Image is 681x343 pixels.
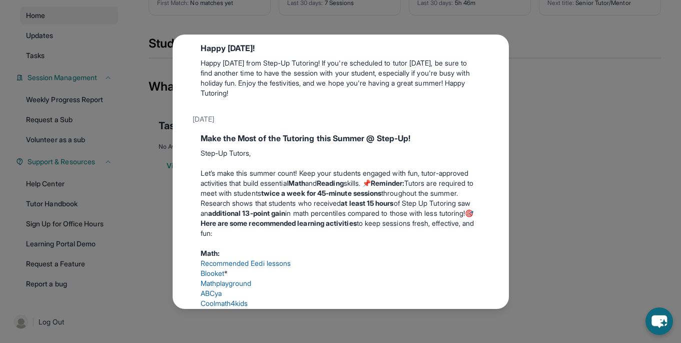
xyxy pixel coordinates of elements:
[201,42,481,54] div: Happy [DATE]!
[317,179,344,187] strong: Reading
[201,279,252,287] a: Mathplayground
[201,299,248,307] a: Coolmath4kids
[201,249,220,257] strong: Math:
[645,307,673,335] button: chat-button
[201,269,225,277] a: Blooket
[261,189,381,197] strong: twice a week for 45-minute sessions
[193,110,489,128] div: [DATE]
[201,219,357,227] strong: Here are some recommended learning activities
[201,58,481,98] p: Happy [DATE] from Step-Up Tutoring! If you're scheduled to tutor [DATE], be sure to find another ...
[201,259,291,267] a: Recommended Eedi lessons
[201,132,481,144] div: Make the Most of the Tutoring this Summer @ Step-Up!
[371,179,404,187] strong: Reminder:
[201,289,222,297] a: ABCya
[201,198,481,238] p: Research shows that students who received of Step Up Tutoring saw an in math percentiles compared...
[341,199,393,207] strong: at least 15 hours
[201,148,481,158] p: Step-Up Tutors,
[288,179,305,187] strong: Math
[201,168,481,198] p: Let’s make this summer count! Keep your students engaged with fun, tutor-approved activities that...
[208,209,286,217] strong: additional 13-point gain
